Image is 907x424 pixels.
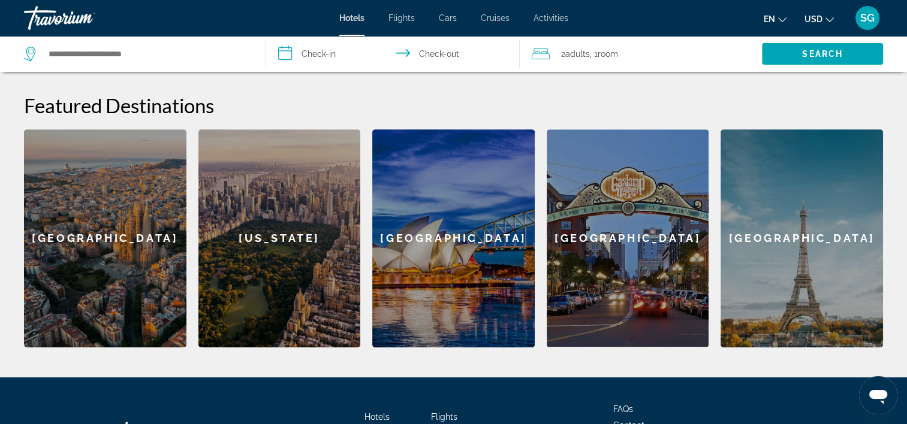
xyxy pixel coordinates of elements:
span: Search [802,49,843,59]
iframe: Button to launch messaging window [859,376,897,414]
button: Change language [764,10,787,28]
a: Barcelona[GEOGRAPHIC_DATA] [24,129,186,347]
div: [GEOGRAPHIC_DATA] [24,129,186,347]
div: [GEOGRAPHIC_DATA] [547,129,709,347]
div: [GEOGRAPHIC_DATA] [721,129,883,347]
a: Sydney[GEOGRAPHIC_DATA] [372,129,535,347]
span: en [764,14,775,24]
a: Activities [534,13,568,23]
span: USD [804,14,822,24]
a: Hotels [364,412,390,422]
span: , 1 [589,46,617,62]
div: [US_STATE] [198,129,361,347]
a: Flights [388,13,415,23]
a: Paris[GEOGRAPHIC_DATA] [721,129,883,347]
a: New York[US_STATE] [198,129,361,347]
button: Change currency [804,10,834,28]
button: User Menu [852,5,883,31]
a: Travorium [24,2,144,34]
a: Cruises [481,13,510,23]
input: Search hotel destination [47,45,248,63]
a: San Diego[GEOGRAPHIC_DATA] [547,129,709,347]
a: Hotels [339,13,364,23]
button: Travelers: 2 adults, 0 children [520,36,762,72]
span: Room [597,49,617,59]
button: Search [762,43,883,65]
span: SG [860,12,875,24]
a: Flights [431,412,457,422]
h2: Featured Destinations [24,93,883,117]
span: Adults [565,49,589,59]
div: [GEOGRAPHIC_DATA] [372,129,535,347]
span: 2 [561,46,589,62]
a: Cars [439,13,457,23]
button: Select check in and out date [266,36,520,72]
a: FAQs [613,404,633,414]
